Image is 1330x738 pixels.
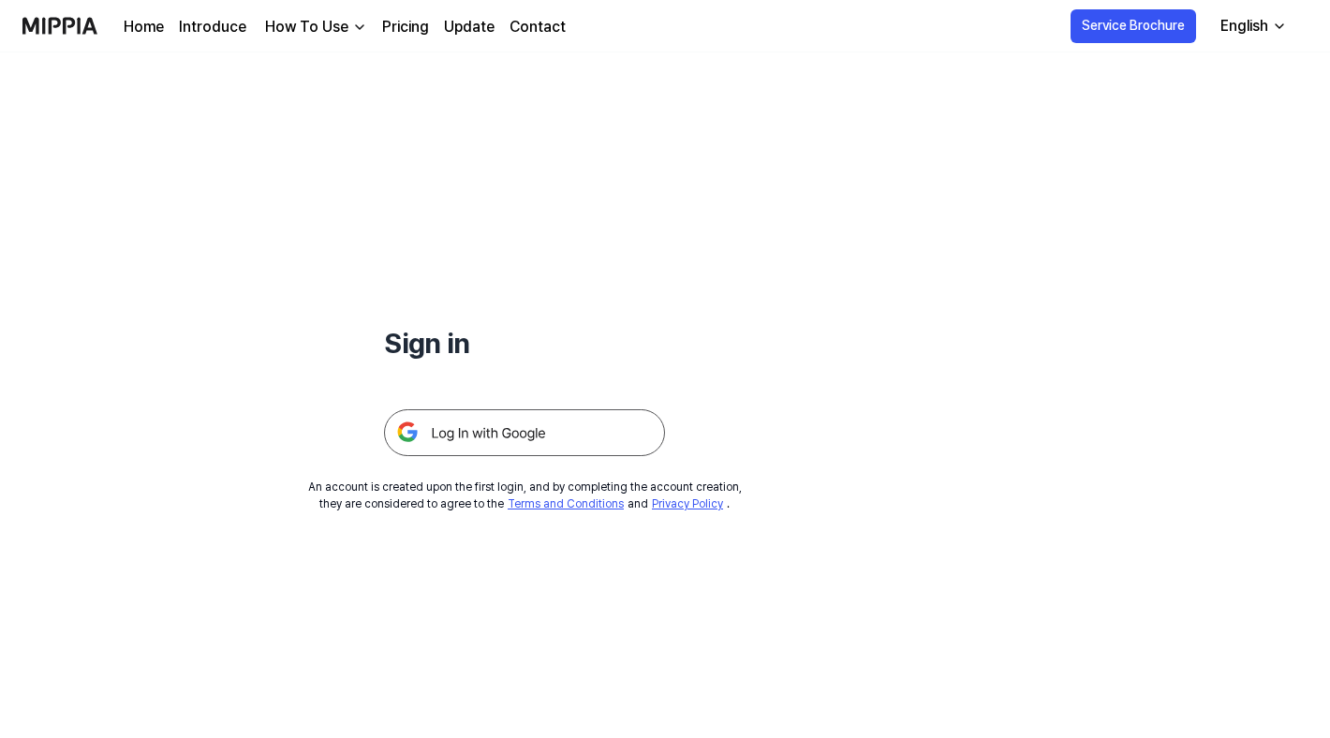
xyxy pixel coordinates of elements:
h1: Sign in [384,322,665,364]
a: Pricing [382,16,429,38]
a: Home [124,16,164,38]
img: 구글 로그인 버튼 [384,409,665,456]
img: down [352,20,367,35]
a: Introduce [179,16,246,38]
a: Contact [510,16,566,38]
a: Update [444,16,495,38]
div: How To Use [261,16,352,38]
button: How To Use [261,16,367,38]
div: An account is created upon the first login, and by completing the account creation, they are cons... [308,479,742,512]
button: Service Brochure [1071,9,1196,43]
div: English [1217,15,1272,37]
a: Terms and Conditions [508,497,624,510]
button: English [1205,7,1298,45]
a: Privacy Policy [652,497,723,510]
